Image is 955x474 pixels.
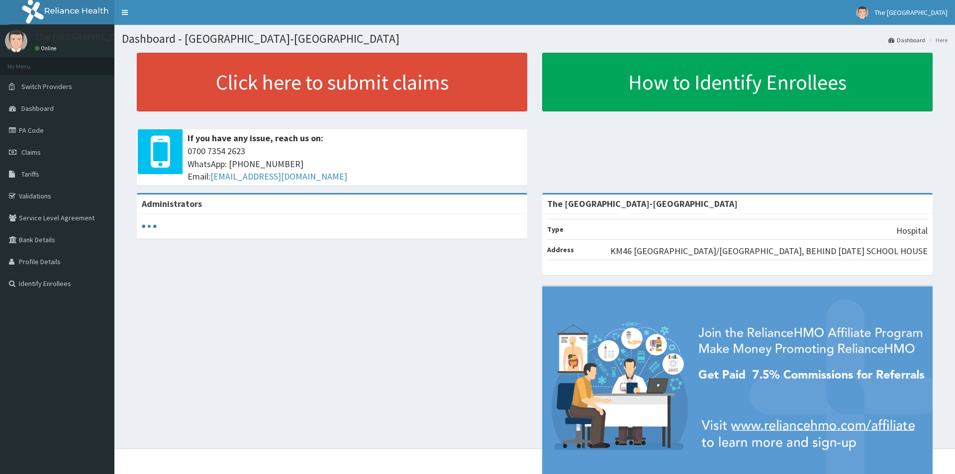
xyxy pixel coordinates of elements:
[21,148,41,157] span: Claims
[142,219,157,234] svg: audio-loading
[856,6,868,19] img: User Image
[137,53,527,111] a: Click here to submit claims
[21,170,39,179] span: Tariffs
[142,198,202,209] b: Administrators
[874,8,948,17] span: The [GEOGRAPHIC_DATA]
[188,132,323,144] b: If you have any issue, reach us on:
[547,198,738,209] strong: The [GEOGRAPHIC_DATA]-[GEOGRAPHIC_DATA]
[888,36,925,44] a: Dashboard
[21,104,54,113] span: Dashboard
[547,225,564,234] b: Type
[542,53,933,111] a: How to Identify Enrollees
[5,30,27,52] img: User Image
[35,45,59,52] a: Online
[210,171,347,182] a: [EMAIL_ADDRESS][DOMAIN_NAME]
[896,224,928,237] p: Hospital
[547,245,574,254] b: Address
[926,36,948,44] li: Here
[122,32,948,45] h1: Dashboard - [GEOGRAPHIC_DATA]-[GEOGRAPHIC_DATA]
[610,245,928,258] p: KM46 [GEOGRAPHIC_DATA]/[GEOGRAPHIC_DATA], BEHIND [DATE] SCHOOL HOUSE
[35,32,134,41] p: The [GEOGRAPHIC_DATA]
[21,82,72,91] span: Switch Providers
[188,145,522,183] span: 0700 7354 2623 WhatsApp: [PHONE_NUMBER] Email:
